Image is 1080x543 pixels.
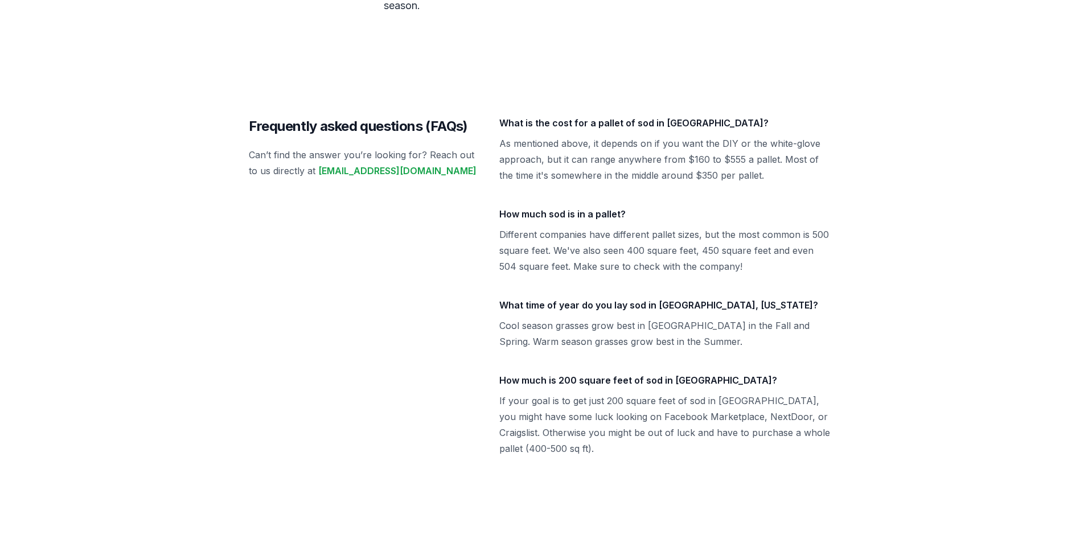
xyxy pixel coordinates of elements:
[499,135,832,183] p: As mentioned above, it depends on if you want the DIY or the white-glove approach, but it can ran...
[318,165,477,176] a: [EMAIL_ADDRESS][DOMAIN_NAME]
[499,393,832,456] p: If your goal is to get just 200 square feet of sod in [GEOGRAPHIC_DATA], you might have some luck...
[499,318,832,349] p: Cool season grasses grow best in [GEOGRAPHIC_DATA] in the Fall and Spring. Warm season grasses gr...
[499,115,832,131] h3: What is the cost for a pallet of sod in [GEOGRAPHIC_DATA]?
[249,115,481,138] h2: Frequently asked questions (FAQs)
[499,206,832,222] h3: How much sod is in a pallet?
[249,147,481,179] p: Can’t find the answer you’re looking for? Reach out to us directly at
[499,227,832,274] p: Different companies have different pallet sizes, but the most common is 500 square feet. We've al...
[499,372,832,388] h3: How much is 200 square feet of sod in [GEOGRAPHIC_DATA]?
[499,297,832,313] h3: What time of year do you lay sod in [GEOGRAPHIC_DATA], [US_STATE]?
